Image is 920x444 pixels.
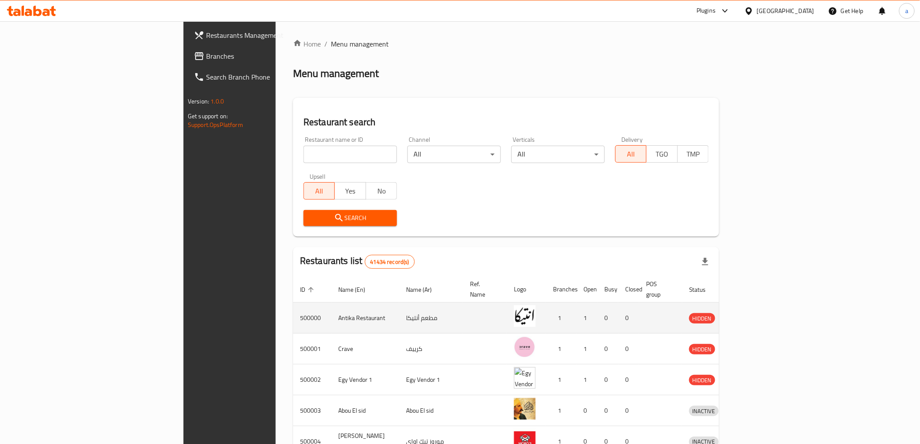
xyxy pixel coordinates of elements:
td: 0 [618,364,639,395]
td: Egy Vendor 1 [331,364,399,395]
span: No [370,185,393,197]
td: Abou El sid [331,395,399,426]
span: 1.0.0 [210,96,224,107]
td: كرييف [399,334,463,364]
span: All [619,148,643,160]
span: Menu management [331,39,389,49]
div: All [511,146,605,163]
td: 0 [577,395,597,426]
span: Version: [188,96,209,107]
button: TGO [646,145,677,163]
button: TMP [677,145,709,163]
span: Name (En) [338,284,377,295]
button: All [615,145,647,163]
span: Name (Ar) [406,284,443,295]
td: Egy Vendor 1 [399,364,463,395]
span: Branches [206,51,330,61]
div: [GEOGRAPHIC_DATA] [757,6,814,16]
td: مطعم أنتيكا [399,303,463,334]
img: Crave [514,336,536,358]
span: Search [310,213,390,224]
a: Restaurants Management [187,25,337,46]
th: Closed [618,276,639,303]
span: Restaurants Management [206,30,330,40]
img: Abou El sid [514,398,536,420]
span: 41434 record(s) [365,258,414,266]
span: HIDDEN [689,375,715,385]
button: All [303,182,335,200]
td: 0 [618,395,639,426]
td: 0 [597,364,618,395]
div: All [407,146,501,163]
td: Abou El sid [399,395,463,426]
h2: Restaurant search [303,116,709,129]
th: Branches [546,276,577,303]
td: 0 [597,334,618,364]
button: Search [303,210,397,226]
span: INACTIVE [689,406,719,416]
td: 1 [577,364,597,395]
span: Get support on: [188,110,228,122]
td: 1 [546,395,577,426]
a: Search Branch Phone [187,67,337,87]
th: Logo [507,276,546,303]
span: Yes [338,185,362,197]
td: 1 [546,303,577,334]
span: Search Branch Phone [206,72,330,82]
button: Yes [334,182,366,200]
button: No [366,182,397,200]
label: Upsell [310,174,326,180]
span: TMP [681,148,705,160]
span: HIDDEN [689,314,715,324]
td: 0 [618,303,639,334]
td: 0 [597,395,618,426]
span: Status [689,284,717,295]
div: Export file [695,251,716,272]
span: Ref. Name [470,279,497,300]
td: Antika Restaurant [331,303,399,334]
span: HIDDEN [689,344,715,354]
td: 0 [597,303,618,334]
h2: Restaurants list [300,254,415,269]
label: Delivery [621,137,643,143]
a: Support.OpsPlatform [188,119,243,130]
span: a [905,6,908,16]
div: Plugins [697,6,716,16]
th: Open [577,276,597,303]
td: 1 [546,334,577,364]
img: Antika Restaurant [514,305,536,327]
th: Busy [597,276,618,303]
td: 1 [577,303,597,334]
td: 1 [577,334,597,364]
img: Egy Vendor 1 [514,367,536,389]
span: TGO [650,148,674,160]
td: 0 [618,334,639,364]
span: All [307,185,331,197]
span: ID [300,284,317,295]
a: Branches [187,46,337,67]
span: POS group [646,279,672,300]
td: 1 [546,364,577,395]
nav: breadcrumb [293,39,719,49]
td: Crave [331,334,399,364]
input: Search for restaurant name or ID.. [303,146,397,163]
